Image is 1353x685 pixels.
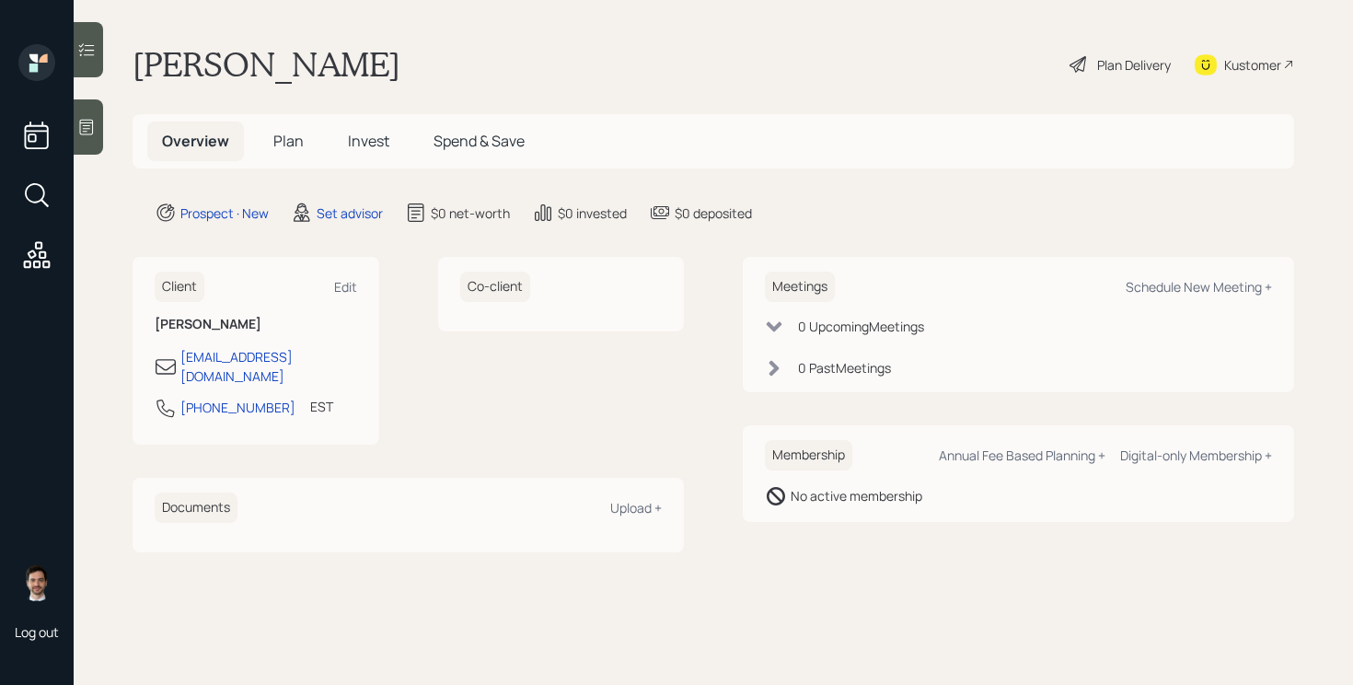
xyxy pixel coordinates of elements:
div: [PHONE_NUMBER] [180,398,295,417]
div: Set advisor [317,203,383,223]
h6: Documents [155,493,237,523]
div: Digital-only Membership + [1120,447,1272,464]
div: No active membership [791,486,922,505]
div: 0 Past Meeting s [798,358,891,377]
div: Prospect · New [180,203,269,223]
h6: Meetings [765,272,835,302]
span: Invest [348,131,389,151]
div: Annual Fee Based Planning + [939,447,1105,464]
img: jonah-coleman-headshot.png [18,564,55,601]
div: [EMAIL_ADDRESS][DOMAIN_NAME] [180,347,357,386]
span: Spend & Save [434,131,525,151]
span: Overview [162,131,229,151]
div: Upload + [610,499,662,517]
div: $0 invested [558,203,627,223]
div: Edit [334,278,357,296]
div: $0 net-worth [431,203,510,223]
div: Plan Delivery [1097,55,1171,75]
div: $0 deposited [675,203,752,223]
h6: [PERSON_NAME] [155,317,357,332]
div: Log out [15,623,59,641]
h6: Client [155,272,204,302]
div: Schedule New Meeting + [1126,278,1272,296]
h1: [PERSON_NAME] [133,44,400,85]
div: EST [310,397,333,416]
div: Kustomer [1224,55,1281,75]
div: 0 Upcoming Meeting s [798,317,924,336]
h6: Co-client [460,272,530,302]
span: Plan [273,131,304,151]
h6: Membership [765,440,852,470]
